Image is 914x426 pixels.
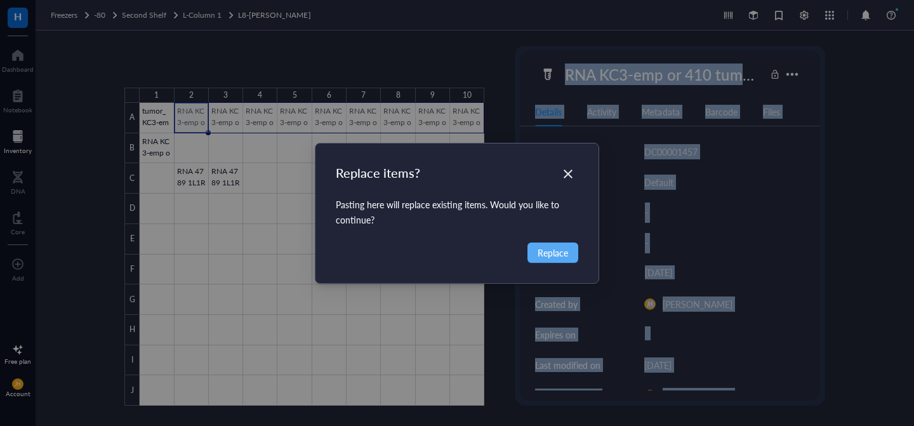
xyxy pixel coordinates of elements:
[558,164,578,184] button: Close
[538,246,568,260] span: Replace
[558,166,578,182] span: Close
[336,164,578,182] div: Replace items?
[527,243,578,263] button: Replace
[336,197,578,227] div: Pasting here will replace existing items. Would you like to continue?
